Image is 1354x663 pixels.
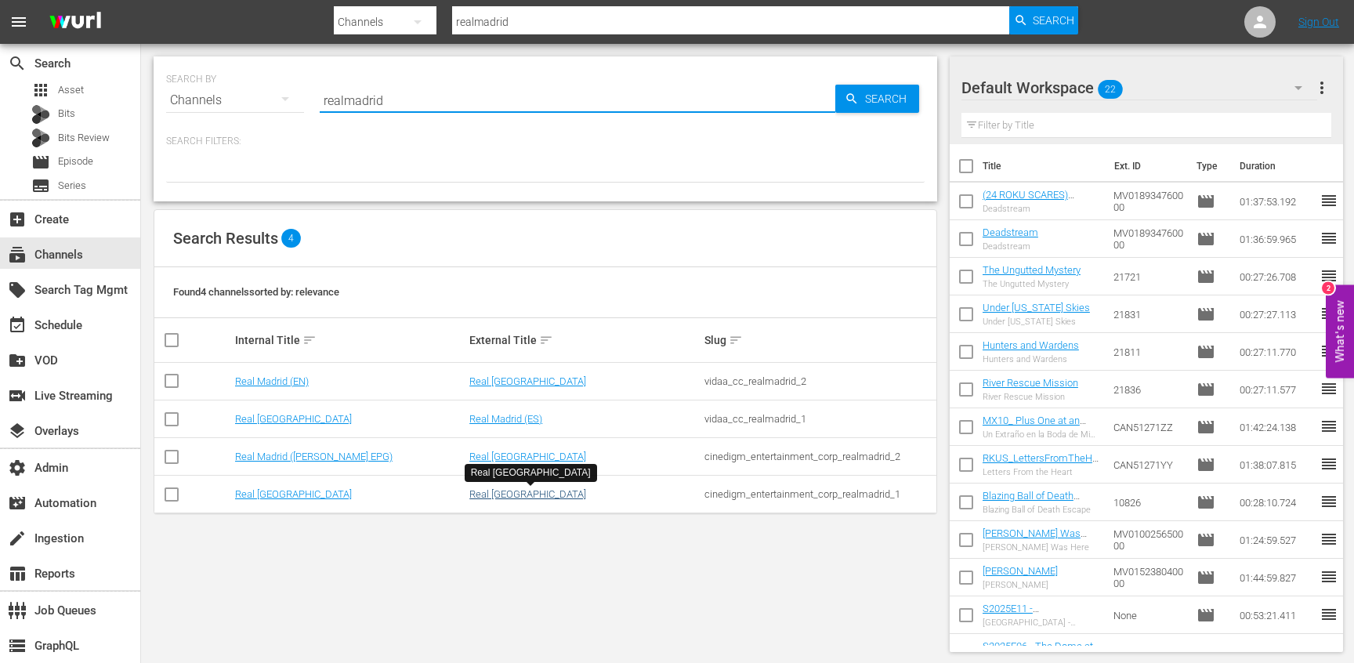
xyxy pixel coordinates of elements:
[8,281,27,299] span: Search Tag Mgmt
[235,451,393,462] a: Real Madrid ([PERSON_NAME] EPG)
[1107,371,1190,408] td: 21836
[58,178,86,194] span: Series
[983,144,1105,188] th: Title
[983,302,1090,313] a: Under [US_STATE] Skies
[1197,493,1215,512] span: Episode
[983,279,1081,289] div: The Ungutted Mystery
[1322,282,1334,295] div: 2
[31,129,50,147] div: Bits Review
[1230,144,1324,188] th: Duration
[1107,333,1190,371] td: 21811
[1320,567,1338,586] span: reorder
[983,317,1090,327] div: Under [US_STATE] Skies
[983,392,1078,402] div: River Rescue Mission
[1320,492,1338,511] span: reorder
[983,354,1079,364] div: Hunters and Wardens
[1107,446,1190,484] td: CAN51271YY
[729,333,743,347] span: sort
[1320,191,1338,210] span: reorder
[1320,304,1338,323] span: reorder
[704,413,934,425] div: vidaa_cc_realmadrid_1
[235,375,309,387] a: Real Madrid (EN)
[1320,643,1338,661] span: reorder
[1320,229,1338,248] span: reorder
[983,264,1081,276] a: The Ungutted Mystery
[539,333,553,347] span: sort
[1233,521,1320,559] td: 01:24:59.527
[8,529,27,548] span: Ingestion
[1233,446,1320,484] td: 01:38:07.815
[1098,73,1123,106] span: 22
[983,467,1102,477] div: Letters From the Heart
[1233,559,1320,596] td: 01:44:59.827
[58,154,93,169] span: Episode
[1107,521,1190,559] td: MV010025650000
[1187,144,1230,188] th: Type
[469,488,586,500] a: Real [GEOGRAPHIC_DATA]
[1233,258,1320,295] td: 00:27:26.708
[173,229,278,248] span: Search Results
[31,105,50,124] div: Bits
[1233,183,1320,220] td: 01:37:53.192
[1298,16,1339,28] a: Sign Out
[983,415,1086,438] a: MX10_ Plus One at an Amish Wedding
[8,351,27,370] span: VOD
[31,153,50,172] span: Episode
[1233,596,1320,634] td: 00:53:21.411
[1197,305,1215,324] span: Episode
[1233,295,1320,333] td: 00:27:27.113
[31,176,50,195] span: Series
[983,452,1099,476] a: RKUS_LettersFromTheHeart
[983,226,1038,238] a: Deadstream
[235,413,352,425] a: Real [GEOGRAPHIC_DATA]
[8,210,27,229] span: Create
[1320,417,1338,436] span: reorder
[983,189,1074,212] a: (24 ROKU SCARES) Deadstream
[983,603,1083,661] a: S2025E11 - [GEOGRAPHIC_DATA] - [GEOGRAPHIC_DATA], [GEOGRAPHIC_DATA] - Primetime
[1320,455,1338,473] span: reorder
[1197,606,1215,625] span: Episode
[983,377,1078,389] a: River Rescue Mission
[983,429,1102,440] div: Un Extraño en la Boda de Mi Hermano
[1233,408,1320,446] td: 01:42:24.138
[1107,408,1190,446] td: CAN51271ZZ
[8,386,27,405] span: Live Streaming
[1105,144,1187,188] th: Ext. ID
[1312,78,1331,97] span: more_vert
[983,527,1087,551] a: [PERSON_NAME] Was Here
[1320,530,1338,549] span: reorder
[1107,596,1190,634] td: None
[469,451,586,462] a: Real [GEOGRAPHIC_DATA]
[469,413,542,425] a: Real Madrid (ES)
[835,85,919,113] button: Search
[173,286,339,298] span: Found 4 channels sorted by: relevance
[704,488,934,500] div: cinedigm_entertainment_corp_realmadrid_1
[1233,333,1320,371] td: 00:27:11.770
[1320,605,1338,624] span: reorder
[31,81,50,100] span: Asset
[8,636,27,655] span: GraphQL
[1320,379,1338,398] span: reorder
[704,451,934,462] div: cinedigm_entertainment_corp_realmadrid_2
[1107,258,1190,295] td: 21721
[235,488,352,500] a: Real [GEOGRAPHIC_DATA]
[1107,220,1190,258] td: MV018934760000
[1009,6,1078,34] button: Search
[8,316,27,335] span: Schedule
[983,490,1080,513] a: Blazing Ball of Death Escape
[1197,455,1215,474] span: Episode
[166,78,304,122] div: Channels
[469,375,586,387] a: Real [GEOGRAPHIC_DATA]
[1233,220,1320,258] td: 01:36:59.965
[1326,285,1354,379] button: Open Feedback Widget
[1320,266,1338,285] span: reorder
[1107,183,1190,220] td: MV018934760000
[235,331,465,350] div: Internal Title
[983,339,1079,351] a: Hunters and Wardens
[704,375,934,387] div: vidaa_cc_realmadrid_2
[983,204,1102,214] div: Deadstream
[1197,643,1215,662] span: Episode
[859,85,919,113] span: Search
[983,542,1102,552] div: [PERSON_NAME] Was Here
[983,241,1038,252] div: Deadstream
